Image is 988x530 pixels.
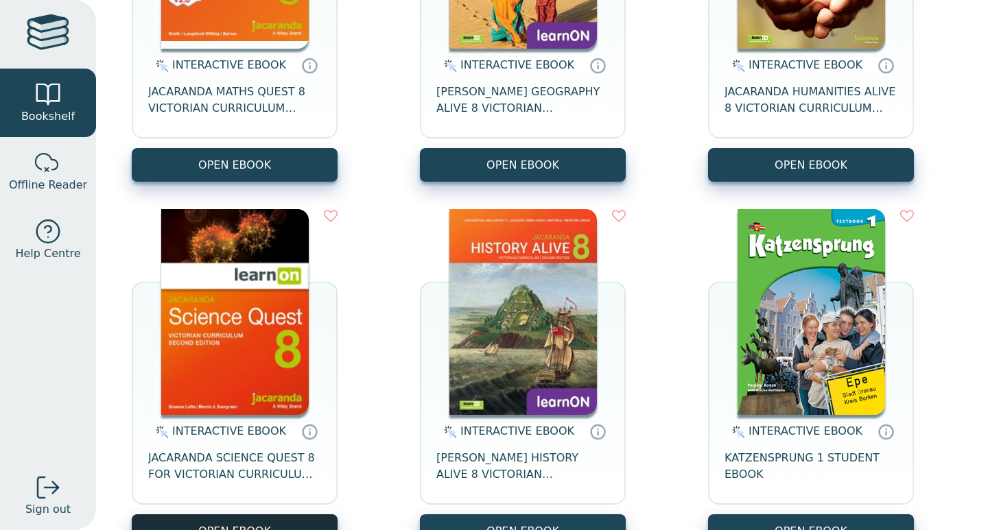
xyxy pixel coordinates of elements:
span: INTERACTIVE EBOOK [172,424,286,437]
img: c7e09e6b-e77c-4761-a484-ea491682e25a.png [738,209,885,415]
a: Interactive eBooks are accessed online via the publisher’s portal. They contain interactive resou... [301,57,318,73]
img: interactive.svg [440,424,457,440]
span: Offline Reader [9,177,87,193]
span: [PERSON_NAME] HISTORY ALIVE 8 VICTORIAN CURRICULUM LEARNON EBOOK 2E [436,450,609,483]
button: OPEN EBOOK [420,148,626,182]
span: JACARANDA SCIENCE QUEST 8 FOR VICTORIAN CURRICULUM LEARNON 2E EBOOK [148,450,321,483]
img: a03a72db-7f91-e911-a97e-0272d098c78b.jpg [449,209,597,415]
span: [PERSON_NAME] GEOGRAPHY ALIVE 8 VICTORIAN CURRICULUM LEARNON EBOOK 2E [436,84,609,117]
a: Interactive eBooks are accessed online via the publisher’s portal. They contain interactive resou... [589,423,606,439]
span: JACARANDA HUMANITIES ALIVE 8 VICTORIAN CURRICULUM LEARNON EBOOK 2E [725,84,897,117]
span: INTERACTIVE EBOOK [749,58,862,71]
span: INTERACTIVE EBOOK [460,424,574,437]
button: OPEN EBOOK [132,148,338,182]
img: interactive.svg [440,58,457,74]
img: interactive.svg [728,424,745,440]
span: JACARANDA MATHS QUEST 8 VICTORIAN CURRICULUM LEARNON EBOOK 3E [148,84,321,117]
a: Interactive eBooks are accessed online via the publisher’s portal. They contain interactive resou... [589,57,606,73]
span: KATZENSPRUNG 1 STUDENT EBOOK [725,450,897,483]
span: Sign out [25,501,71,518]
span: INTERACTIVE EBOOK [460,58,574,71]
span: INTERACTIVE EBOOK [749,424,862,437]
a: Interactive eBooks are accessed online via the publisher’s portal. They contain interactive resou... [878,57,894,73]
span: INTERACTIVE EBOOK [172,58,286,71]
a: Interactive eBooks are accessed online via the publisher’s portal. They contain interactive resou... [301,423,318,439]
img: interactive.svg [728,58,745,74]
a: Interactive eBooks are accessed online via the publisher’s portal. They contain interactive resou... [878,423,894,439]
img: fffb2005-5288-ea11-a992-0272d098c78b.png [161,209,309,415]
span: Help Centre [15,245,80,262]
img: interactive.svg [152,58,169,74]
span: Bookshelf [21,108,75,125]
button: OPEN EBOOK [708,148,914,182]
img: interactive.svg [152,424,169,440]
